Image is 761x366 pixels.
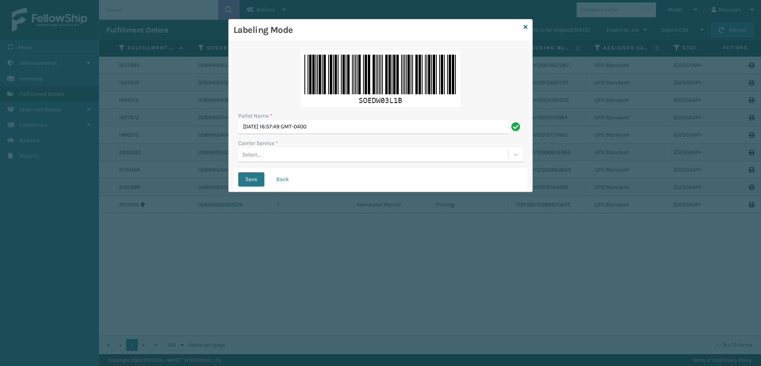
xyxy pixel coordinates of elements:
[242,151,261,159] div: Select...
[233,24,520,36] h3: Labeling Mode
[238,172,264,187] button: Save
[300,51,461,107] img: Ob38NpdNp0QOFgAhloMyhxQgBISAEhhcBEcrw2k4rFwJCQAgMFAIilIEyhxYjBISAEBheBEQow2s7rVwICAEhMFAIiFAGyhxa...
[238,139,278,147] label: Carrier Service
[238,112,272,120] label: Pallet Name
[269,172,296,187] button: Back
